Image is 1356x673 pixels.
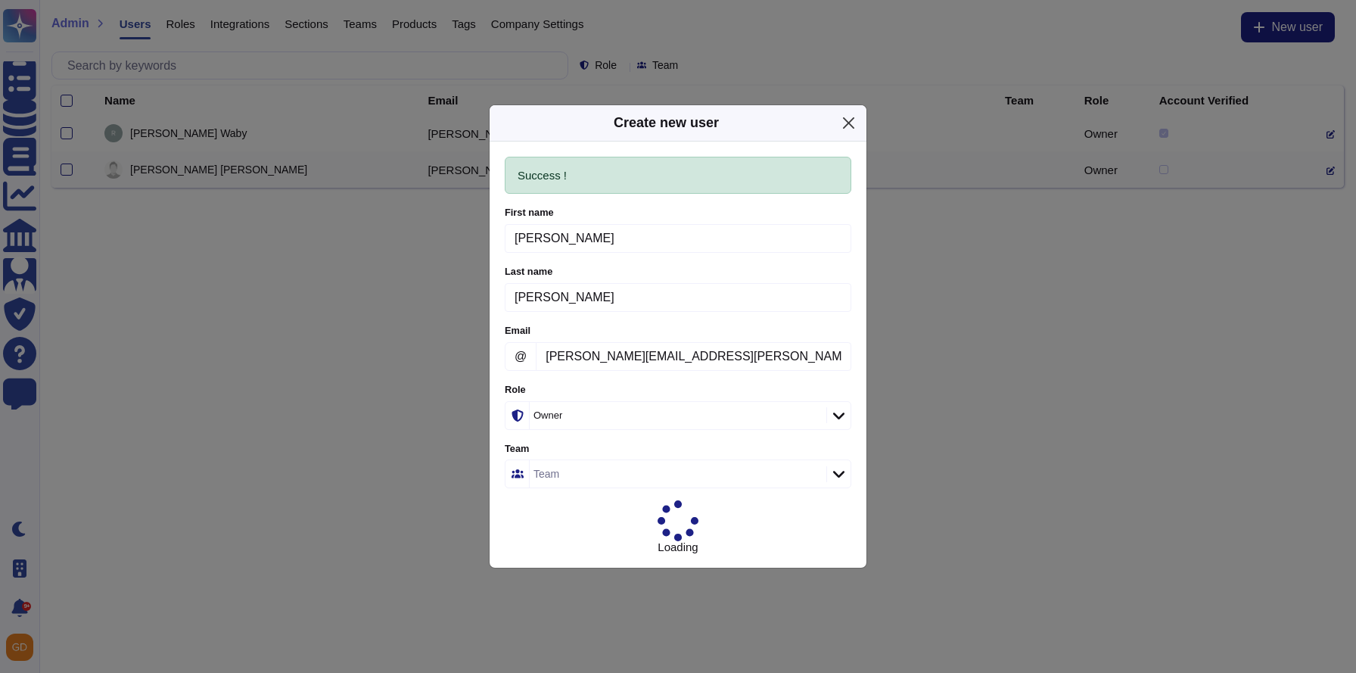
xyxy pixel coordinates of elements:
label: Email [505,326,851,336]
input: Enter email [536,342,851,371]
label: First name [505,208,851,218]
div: Owner [533,410,562,420]
label: Last name [505,267,851,277]
div: Success ! [505,157,851,194]
input: Enter user lastname [505,283,851,312]
input: Enter user firstname [505,224,851,253]
button: Close [837,111,860,135]
label: Role [505,385,851,395]
div: Team [533,469,559,479]
span: @ [505,342,536,371]
label: Team [505,444,851,454]
div: Loading [658,500,698,552]
div: Create new user [614,113,719,133]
